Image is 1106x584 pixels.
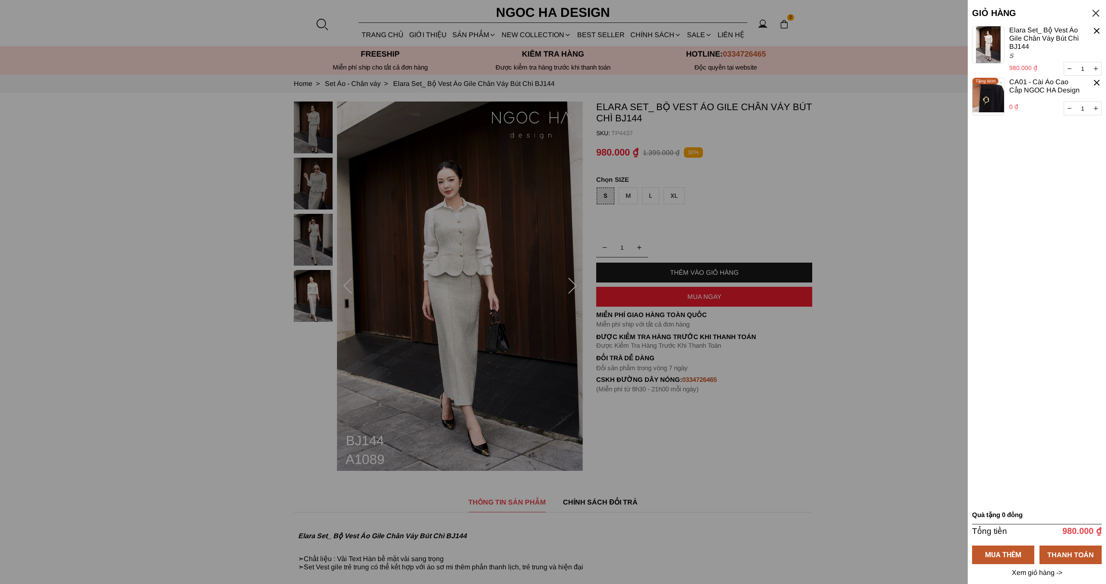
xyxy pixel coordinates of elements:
p: 980.000 ₫ [1009,63,1080,73]
a: THANH TOÁN [1039,546,1102,564]
a: Xem giỏ hàng -> [1011,569,1064,577]
p: Tặng kèm [973,78,998,85]
img: jpeg.jpeg [972,78,1004,115]
h6: Tổng tiền [972,527,1034,536]
input: Quantity input [1064,102,1101,115]
h6: Quà tặng 0 đồng [972,511,1102,519]
a: Elara Set_ Bộ Vest Áo Gile Chân Váy Bút Chì BJ144 [1009,26,1082,51]
p: 980.000 ₫ [1050,526,1102,536]
div: THANH TOÁN [1039,549,1102,560]
a: CA01 - Cài Áo Cao Cấp NGOC HA Design [1009,78,1082,94]
h5: GIỎ HÀNG [972,8,1071,18]
div: MUA THÊM [972,549,1034,560]
img: png.png [972,26,1004,63]
input: Quantity input [1064,62,1101,75]
p: S [1009,51,1082,60]
p: 0 ₫ [1009,102,1080,111]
